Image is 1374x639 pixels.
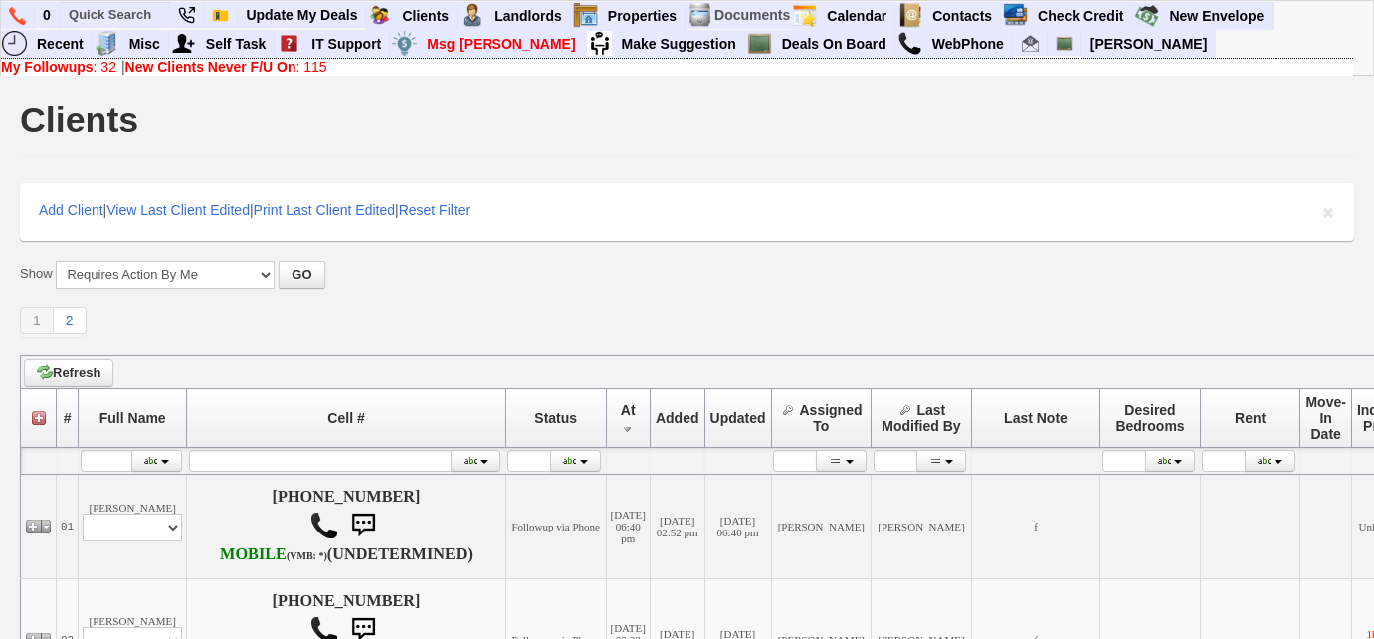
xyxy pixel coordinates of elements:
span: Desired Bedrooms [1115,402,1184,434]
span: Updated [710,410,766,426]
img: landlord.png [460,3,485,28]
a: View Last Client Edited [106,202,250,218]
b: New Clients Never F/U On [125,59,296,75]
a: Check Credit [1030,3,1132,29]
a: Calendar [819,3,895,29]
a: Reset Filter [399,202,471,218]
img: phone.png [9,7,26,25]
span: Status [534,410,577,426]
td: [DATE] 06:40 pm [704,474,771,578]
a: Properties [600,3,686,29]
input: Quick Search [61,2,170,27]
a: Print Last Client Edited [254,202,395,218]
td: Documents [713,2,791,29]
img: sms.png [343,506,383,545]
a: 2 [54,307,87,334]
img: gmoney.png [1134,3,1159,28]
td: 01 [57,474,79,578]
b: My Followups [1,59,94,75]
a: Refresh [24,359,113,387]
img: Bookmark.png [212,7,229,24]
span: Assigned To [800,402,863,434]
th: # [57,388,79,447]
td: f [971,474,1099,578]
a: Msg [PERSON_NAME] [419,31,584,57]
a: [PERSON_NAME] [1082,31,1215,57]
a: Recent [29,31,93,57]
img: clients.png [367,3,392,28]
span: Cell # [327,410,364,426]
font: (VMB: *) [287,550,327,561]
img: creditreport.png [1003,3,1028,28]
img: money.png [392,31,417,56]
a: Contacts [924,3,1001,29]
span: Rent [1235,410,1266,426]
a: New Clients Never F/U On: 115 [125,59,327,75]
img: appt_icon.png [792,3,817,28]
td: [PERSON_NAME] [872,474,972,578]
b: Verizon Wireless [220,545,327,563]
img: officebldg.png [95,31,119,56]
img: call.png [897,31,922,56]
img: call.png [309,511,339,540]
img: recent.png [2,31,27,56]
a: Self Task [198,31,275,57]
a: Clients [394,3,458,29]
a: WebPhone [924,31,1013,57]
h1: Clients [20,103,138,138]
span: Full Name [99,410,166,426]
a: New Envelope [1161,3,1273,29]
a: 0 [35,2,60,28]
td: [DATE] 06:40 pm [606,474,650,578]
img: docs.png [687,3,712,28]
span: Added [656,410,699,426]
label: Show [20,265,53,283]
img: su2.jpg [587,31,612,56]
span: At [621,402,636,418]
font: Msg [PERSON_NAME] [427,36,575,52]
td: [DATE] 02:52 pm [650,474,704,578]
a: Add Client [39,202,103,218]
img: myadd.png [171,31,196,56]
td: Followup via Phone [505,474,606,578]
a: Landlords [487,3,571,29]
button: GO [279,261,324,289]
img: Renata@HomeSweetHomeProperties.com [1022,35,1039,52]
img: help2.png [277,31,301,56]
td: [PERSON_NAME] [771,474,872,578]
a: Misc [121,31,169,57]
a: 1 [20,307,54,334]
div: | [1,59,1353,75]
img: chalkboard.png [747,31,772,56]
a: Deals On Board [774,31,895,57]
a: IT Support [303,31,390,57]
img: phone22.png [178,7,195,24]
img: contact.png [897,3,922,28]
a: My Followups: 32 [1,59,116,75]
span: Last Modified By [882,402,960,434]
div: | | | [20,183,1354,241]
a: Update My Deals [238,2,366,28]
img: chalkboard.png [1056,35,1073,52]
h4: [PHONE_NUMBER] (UNDETERMINED) [191,488,501,565]
a: Make Suggestion [614,31,745,57]
font: MOBILE [220,545,287,563]
span: Move-In Date [1305,394,1345,442]
span: Last Note [1004,410,1068,426]
img: properties.png [573,3,598,28]
td: [PERSON_NAME] [79,474,187,578]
